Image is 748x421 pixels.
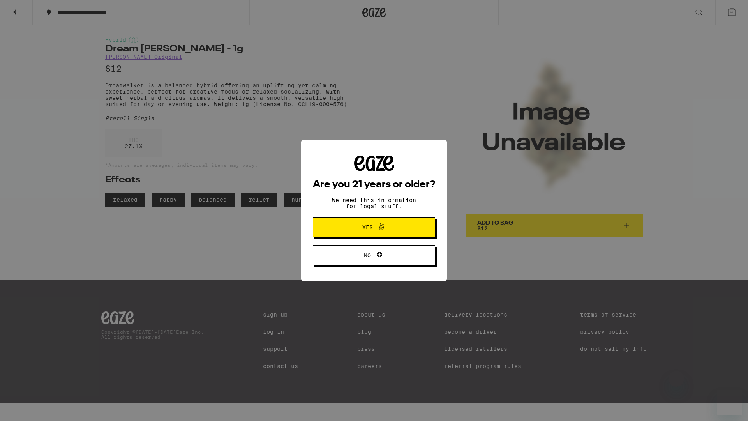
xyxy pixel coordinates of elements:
[313,180,435,189] h2: Are you 21 years or older?
[364,253,371,258] span: No
[313,245,435,265] button: No
[669,371,684,387] iframe: Close message
[717,390,742,415] iframe: Button to launch messaging window
[313,217,435,237] button: Yes
[325,197,423,209] p: We need this information for legal stuff.
[362,225,373,230] span: Yes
